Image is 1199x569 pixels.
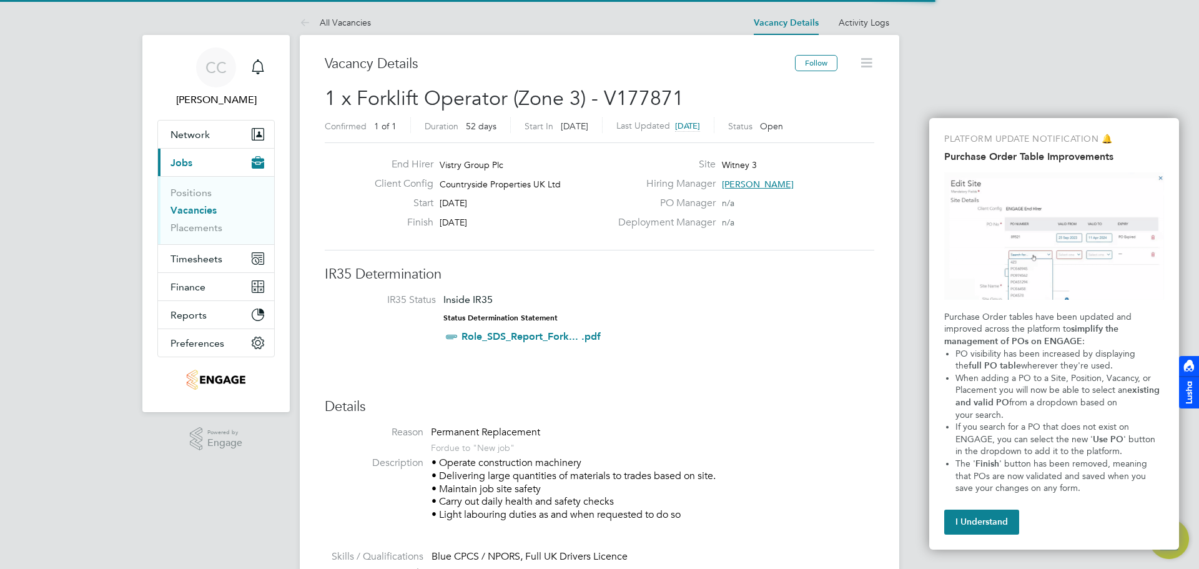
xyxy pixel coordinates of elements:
[365,177,433,190] label: Client Config
[760,121,783,132] span: Open
[1021,360,1113,371] span: wherever they're used.
[157,92,275,107] span: Charlie Collier
[722,197,734,209] span: n/a
[374,121,397,132] span: 1 of 1
[157,47,275,107] a: Go to account details
[205,59,227,76] span: CC
[325,550,423,563] label: Skills / Qualifications
[722,159,757,171] span: Witney 3
[365,197,433,210] label: Start
[722,179,794,190] span: [PERSON_NAME]
[432,457,874,522] p: • Operate construction machinery • Delivering large quantities of materials to trades based on si...
[525,121,553,132] label: Start In
[325,86,684,111] span: 1 x Forklift Operator (Zone 3) - V177871
[944,133,1164,146] p: PLATFORM UPDATE NOTIFICATION 🔔
[325,398,874,416] h3: Details
[929,118,1179,550] div: Purchase Order Table Improvements
[325,457,423,470] label: Description
[170,157,192,169] span: Jobs
[955,349,1138,372] span: PO visibility has been increased by displaying the
[207,438,242,448] span: Engage
[443,314,558,322] strong: Status Determination Statement
[440,197,467,209] span: [DATE]
[432,550,874,563] div: Blue CPCS / NPORS, Full UK Drivers Licence
[754,17,819,28] a: Vacancy Details
[466,121,496,132] span: 52 days
[944,510,1019,535] button: I Understand
[170,187,212,199] a: Positions
[969,360,1021,371] strong: full PO table
[425,121,458,132] label: Duration
[431,426,540,438] span: Permanent Replacement
[955,434,1158,457] span: ' button in the dropdown to add it to the platform.
[722,217,734,228] span: n/a
[955,385,1162,408] strong: existing and valid PO
[170,253,222,265] span: Timesheets
[170,204,217,216] a: Vacancies
[955,422,1132,445] span: If you search for a PO that does not exist on ENGAGE, you can select the new '
[616,120,670,131] label: Last Updated
[440,217,467,228] span: [DATE]
[944,312,1134,335] span: Purchase Order tables have been updated and improved across the platform to
[944,324,1121,347] strong: simplify the management of POs on ENGAGE
[1082,336,1085,347] span: :
[975,458,999,469] strong: Finish
[440,179,561,190] span: Countryside Properties UK Ltd
[337,294,436,307] label: IR35 Status
[955,458,975,469] span: The '
[611,177,716,190] label: Hiring Manager
[955,458,1150,493] span: ' button has been removed, meaning that POs are now validated and saved when you save your change...
[440,159,503,171] span: Vistry Group Plc
[461,330,601,342] a: Role_SDS_Report_Fork... .pdf
[187,370,245,390] img: thornbaker-logo-retina.png
[675,121,700,131] span: [DATE]
[170,337,224,349] span: Preferences
[839,17,889,28] a: Activity Logs
[325,426,423,439] label: Reason
[170,309,207,321] span: Reports
[207,427,242,438] span: Powered by
[142,35,290,412] nav: Main navigation
[955,373,1153,396] span: When adding a PO to a Site, Position, Vacancy, or Placement you will now be able to select an
[955,397,1150,420] span: from a dropdown based on your search.
[157,370,275,390] a: Go to home page
[170,281,205,293] span: Finance
[170,129,210,141] span: Network
[325,55,795,73] h3: Vacancy Details
[795,55,837,71] button: Follow
[611,197,716,210] label: PO Manager
[1093,434,1123,445] strong: Use PO
[300,17,371,28] a: All Vacancies
[325,265,874,284] h3: IR35 Determination
[611,216,716,229] label: Deployment Manager
[611,158,716,171] label: Site
[728,121,752,132] label: Status
[170,222,222,234] a: Placements
[365,216,433,229] label: Finish
[365,158,433,171] label: End Hirer
[431,439,540,453] div: For due to "New job"
[561,121,588,132] span: [DATE]
[443,294,493,305] span: Inside IR35
[325,121,367,132] label: Confirmed
[944,151,1164,162] h2: Purchase Order Table Improvements
[944,172,1164,300] img: Purchase Order Table Improvements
